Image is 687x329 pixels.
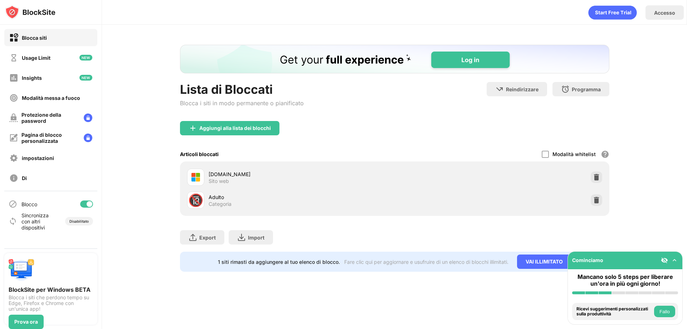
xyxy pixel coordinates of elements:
[9,200,17,208] img: blocking-icon.svg
[9,73,18,82] img: insights-off.svg
[21,112,78,124] div: Protezione della password
[506,86,539,92] div: Reindirizzare
[180,45,609,73] iframe: Banner
[22,95,80,101] div: Modalità messa a fuoco
[661,257,668,264] img: eye-not-visible.svg
[199,234,216,241] div: Export
[21,132,78,144] div: Pagina di blocco personalizzata
[22,155,54,161] div: impostazioni
[5,5,55,19] img: logo-blocksite.svg
[9,286,93,293] div: BlockSite per Windows BETA
[84,134,92,142] img: lock-menu.svg
[552,151,596,157] div: Modalità whitelist
[9,217,17,226] img: sync-icon.svg
[209,178,229,184] div: Sito web
[517,255,571,269] div: VAI ILLIMITATO
[588,5,637,20] div: animation
[21,201,37,207] div: Blocco
[22,35,47,41] div: Blocca siti
[21,212,58,231] div: Sincronizza con altri dispositivi
[199,125,271,131] div: Aggiungi alla lista dei blocchi
[79,55,92,61] img: new-icon.svg
[572,257,603,263] div: Cominciamo
[188,193,203,208] div: 🔞
[344,259,508,265] div: Fare clic qui per aggiornare e usufruire di un elenco di blocchi illimitati.
[9,93,18,102] img: focus-off.svg
[209,193,395,201] div: Adulto
[9,174,18,183] img: about-off.svg
[9,257,34,283] img: push-desktop.svg
[22,75,42,81] div: Insights
[9,154,18,163] img: settings-off.svg
[654,306,675,317] button: Fallo
[9,113,18,122] img: password-protection-off.svg
[79,75,92,81] img: new-icon.svg
[671,257,678,264] img: omni-setup-toggle.svg
[209,201,232,207] div: Categoria
[69,219,89,223] div: Disabilitato
[84,113,92,122] img: lock-menu.svg
[572,86,601,92] div: Programma
[576,306,652,317] div: Ricevi suggerimenti personalizzati sulla produttività
[14,319,38,325] div: Prova ora
[572,274,678,287] div: Mancano solo 5 steps per liberare un'ora in più ogni giorno!
[248,234,264,241] div: Import
[180,82,304,97] div: Lista di Bloccati
[9,33,18,42] img: block-on.svg
[654,10,675,16] div: Accesso
[9,134,18,142] img: customize-block-page-off.svg
[191,173,200,182] img: favicons
[218,259,340,265] div: 1 siti rimasti da aggiungere al tuo elenco di blocco.
[180,151,219,157] div: Articoli bloccati
[22,55,50,61] div: Usage Limit
[22,175,27,181] div: Di
[209,170,395,178] div: [DOMAIN_NAME]
[180,100,304,107] div: Blocca i siti in modo permanente o pianificato
[9,53,18,62] img: time-usage-off.svg
[9,295,93,312] div: Blocca i siti che perdono tempo su Edge, Firefox e Chrome con un'unica app!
